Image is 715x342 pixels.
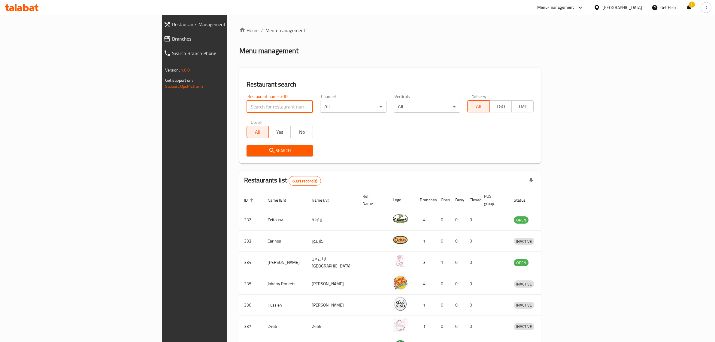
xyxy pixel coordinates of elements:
img: Leila Min Lebnan [393,254,408,269]
h2: Restaurants list [244,176,321,186]
button: Search [247,145,313,156]
img: 2466 [393,318,408,333]
button: All [247,126,269,138]
td: 0 [436,231,450,252]
span: Ref. Name [362,193,381,207]
button: No [290,126,313,138]
td: 0 [465,231,479,252]
div: INACTIVE [514,302,534,309]
div: INACTIVE [514,323,534,330]
img: Johnny Rockets [393,275,408,290]
span: Version: [165,66,180,74]
span: All [470,102,487,111]
span: TMP [514,102,531,111]
div: INACTIVE [514,238,534,245]
label: Delivery [471,94,486,99]
a: Search Branch Phone [159,46,282,60]
span: Yes [271,128,288,136]
td: زيتونة [307,209,358,231]
span: Name (Ar) [312,197,337,204]
td: [PERSON_NAME] [307,273,358,295]
img: Hussien [393,296,408,311]
span: No [293,128,310,136]
th: Branches [415,191,436,209]
div: All [394,101,460,113]
td: 0 [450,231,465,252]
td: 0 [436,316,450,337]
div: All [320,101,386,113]
th: Closed [465,191,479,209]
td: 0 [450,273,465,295]
td: 0 [436,273,450,295]
a: Support.OpsPlatform [165,82,203,90]
td: 1 [415,316,436,337]
img: Zeitouna [393,211,408,226]
span: ID [244,197,256,204]
td: كارينوز [307,231,358,252]
input: Search for restaurant name or ID.. [247,101,313,113]
td: 1 [415,295,436,316]
span: D [704,4,707,11]
td: [PERSON_NAME] [307,295,358,316]
td: 2466 [263,316,307,337]
span: TGO [492,102,509,111]
td: 3 [415,252,436,273]
span: Search Branch Phone [172,50,277,57]
span: All [249,128,266,136]
td: 0 [465,252,479,273]
td: 1 [436,252,450,273]
div: [GEOGRAPHIC_DATA] [602,4,642,11]
div: Export file [524,174,538,188]
button: TGO [489,100,512,112]
span: Status [514,197,533,204]
a: Restaurants Management [159,17,282,32]
td: Hussien [263,295,307,316]
span: INACTIVE [514,302,534,309]
label: Upsell [251,120,262,124]
span: Name (En) [268,197,294,204]
span: 6081 record(s) [289,178,321,184]
span: INACTIVE [514,281,534,288]
td: 0 [436,295,450,316]
h2: Restaurant search [247,80,534,89]
button: Yes [268,126,291,138]
td: ليلى من [GEOGRAPHIC_DATA] [307,252,358,273]
span: OPEN [514,259,529,266]
td: Zeitouna [263,209,307,231]
span: OPEN [514,217,529,224]
td: 0 [465,295,479,316]
button: TMP [511,100,534,112]
th: Logo [388,191,415,209]
span: Menu management [265,27,305,34]
div: Menu-management [537,4,574,11]
nav: breadcrumb [239,27,541,34]
span: 1.0.0 [181,66,190,74]
td: Carinos [263,231,307,252]
td: 2466 [307,316,358,337]
td: 0 [450,209,465,231]
td: 0 [465,316,479,337]
td: 0 [436,209,450,231]
span: Restaurants Management [172,21,277,28]
td: 0 [450,295,465,316]
span: INACTIVE [514,238,534,245]
span: POS group [484,193,502,207]
span: Branches [172,35,277,42]
h2: Menu management [239,46,298,56]
td: Johnny Rockets [263,273,307,295]
td: 4 [415,209,436,231]
th: Busy [450,191,465,209]
th: Open [436,191,450,209]
span: Search [251,147,308,154]
button: All [467,100,489,112]
div: Total records count [289,176,321,186]
td: 0 [450,252,465,273]
a: Branches [159,32,282,46]
span: Get support on: [165,76,193,84]
td: 0 [465,209,479,231]
td: 0 [465,273,479,295]
td: 0 [450,316,465,337]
